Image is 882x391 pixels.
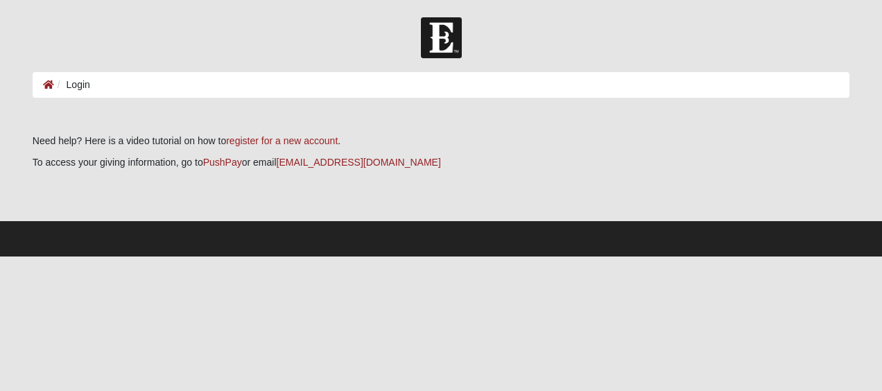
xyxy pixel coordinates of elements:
[277,157,441,168] a: [EMAIL_ADDRESS][DOMAIN_NAME]
[203,157,242,168] a: PushPay
[421,17,462,58] img: Church of Eleven22 Logo
[226,135,338,146] a: register for a new account
[33,155,849,170] p: To access your giving information, go to or email
[54,78,90,92] li: Login
[33,134,849,148] p: Need help? Here is a video tutorial on how to .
